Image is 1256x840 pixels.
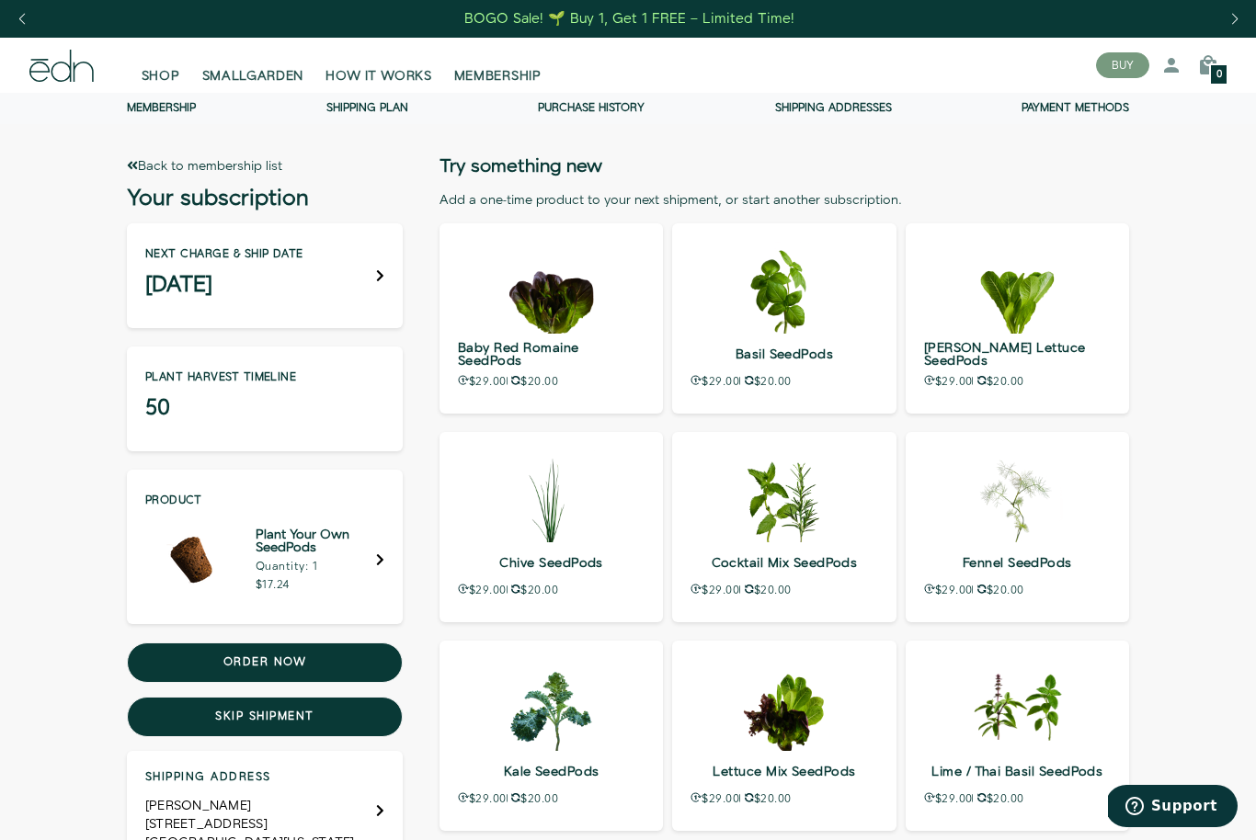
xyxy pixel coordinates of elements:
[691,584,877,596] p: $29.00 $20.00
[691,792,877,805] p: $29.00 $20.00
[458,758,645,785] p: Kale SeedPods
[458,792,645,805] p: $29.00 $20.00
[458,341,645,368] p: Baby Red Romaine SeedPods
[145,797,355,815] div: [PERSON_NAME]
[127,157,282,176] a: Back to membership list
[924,584,1111,596] p: $29.00 $20.00
[145,815,355,834] div: [STREET_ADDRESS]
[506,242,598,334] img: baby-red-romaine-seedpods-1
[145,249,303,260] p: Next charge & ship date
[691,341,877,368] p: Basil SeedPods
[538,100,645,116] a: Purchase history
[691,758,877,785] p: Lettuce Mix SeedPods
[738,659,830,751] img: lettuce-mix-seedpods
[924,375,1111,388] p: $29.00 $20.00
[127,223,403,328] div: Next charge & ship date [DATE]
[924,550,1111,576] p: Fennel SeedPods
[256,528,376,554] h5: Plant Your Own SeedPods
[971,242,1063,334] img: bibb-lettuce-seedpods-2
[1096,52,1149,78] button: BUY
[971,659,1063,751] img: herb-combo-seedpods
[127,642,403,683] button: Order now
[775,100,892,116] a: Shipping addresses
[202,67,304,85] span: SMALLGARDEN
[691,375,877,388] p: $29.00 $20.00
[738,242,830,334] img: basil-seedpods-2
[443,45,553,85] a: MEMBERSHIP
[506,659,598,751] img: kale-seedpods
[463,5,797,33] a: BOGO Sale! 🌱 Buy 1, Get 1 FREE – Limited Time!
[191,45,315,85] a: SMALLGARDEN
[440,157,1129,176] h2: Try something new
[1216,70,1222,80] span: 0
[971,450,1063,542] img: fennel-seedpods-2
[145,514,237,606] img: Plant Your Own SeedPods
[145,495,384,506] p: Product
[325,67,431,85] span: HOW IT WORKS
[142,67,180,85] span: SHOP
[145,769,355,786] h4: Shipping address
[691,550,877,576] p: Cocktail Mix SeedPods
[924,792,1111,805] p: $29.00 $20.00
[454,67,542,85] span: MEMBERSHIP
[256,580,376,591] p: $17.24
[924,758,1111,785] p: Lime / Thai Basil SeedPods
[440,191,1129,210] div: Add a one-time product to your next shipment, or start another subscription.
[256,562,376,573] p: Quantity: 1
[738,450,830,542] img: cocktail-mix-seedpods
[131,45,191,85] a: SHOP
[127,189,403,208] h3: Your subscription
[1022,100,1129,116] a: Payment methods
[464,9,794,28] div: BOGO Sale! 🌱 Buy 1, Get 1 FREE – Limited Time!
[458,584,645,596] p: $29.00 $20.00
[458,375,645,388] p: $29.00 $20.00
[924,341,1111,368] p: [PERSON_NAME] Lettuce SeedPods
[326,100,408,116] a: Shipping Plan
[127,470,403,624] div: Edit Product
[458,550,645,576] p: Chive SeedPods
[314,45,442,85] a: HOW IT WORKS
[1108,785,1238,831] iframe: Opens a widget where you can find more information
[506,450,598,542] img: chive-seedpods-2
[145,276,303,294] h3: [DATE]
[127,100,196,116] a: Membership
[127,697,403,737] button: Skip shipment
